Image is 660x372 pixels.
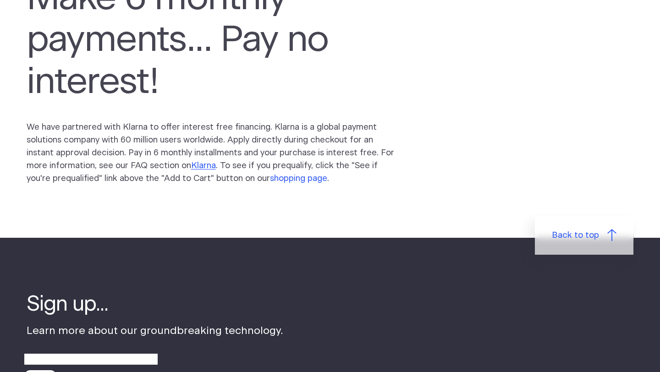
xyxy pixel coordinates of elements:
h4: Sign up... [27,290,283,319]
span: Back to top [552,229,599,242]
a: Back to top [535,216,634,255]
p: We have partnered with Klarna to offer interest free financing. Klarna is a global payment soluti... [27,121,401,185]
a: shopping page [270,174,327,183]
a: Klarna [191,161,216,170]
